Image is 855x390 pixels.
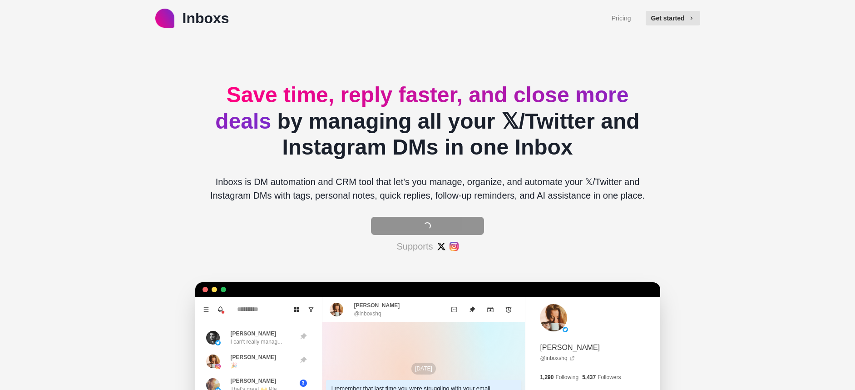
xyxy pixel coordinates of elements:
[213,302,228,317] button: Notifications
[598,373,621,381] p: Followers
[155,7,229,29] a: logoInboxs
[481,300,499,319] button: Archive
[445,300,463,319] button: Mark as unread
[555,373,578,381] p: Following
[155,9,174,28] img: logo
[437,242,446,251] img: #
[304,302,318,317] button: Show unread conversations
[463,300,481,319] button: Unpin
[499,300,518,319] button: Add reminder
[215,83,628,133] span: Save time, reply faster, and close more deals
[582,373,596,381] p: 5,437
[206,331,220,345] img: picture
[203,175,653,202] p: Inboxs is DM automation and CRM tool that let's you manage, organize, and automate your 𝕏/Twitter...
[330,303,343,316] img: picture
[231,338,282,346] p: I can't really manag...
[646,11,700,25] button: Get started
[563,327,568,332] img: picture
[354,310,381,318] p: @inboxshq
[300,380,307,387] span: 3
[215,364,221,369] img: picture
[354,301,400,310] p: [PERSON_NAME]
[540,304,567,331] img: picture
[215,340,221,345] img: picture
[206,355,220,368] img: picture
[203,82,653,160] h2: by managing all your 𝕏/Twitter and Instagram DMs in one Inbox
[231,353,277,361] p: [PERSON_NAME]
[231,361,237,370] p: 🎉
[289,302,304,317] button: Board View
[450,242,459,251] img: #
[540,354,574,362] a: @inboxshq
[540,373,554,381] p: 1,290
[396,240,433,253] p: Supports
[199,302,213,317] button: Menu
[183,7,229,29] p: Inboxs
[231,377,277,385] p: [PERSON_NAME]
[231,330,277,338] p: [PERSON_NAME]
[411,363,436,375] p: [DATE]
[540,342,600,353] p: [PERSON_NAME]
[612,14,631,23] a: Pricing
